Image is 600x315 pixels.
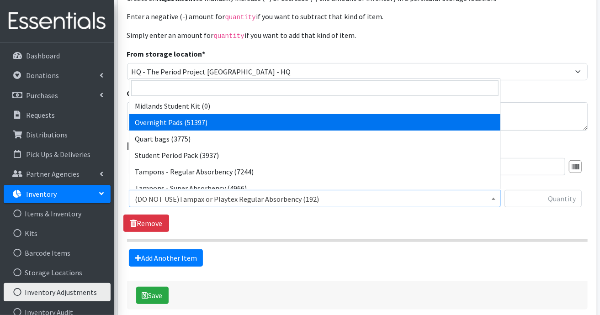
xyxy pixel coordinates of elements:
a: Partner Agencies [4,165,111,183]
input: Quantity [504,190,582,207]
code: quantity [225,14,256,21]
p: Donations [26,71,59,80]
p: Enter a negative (-) amount for if you want to subtract that kind of item. [127,11,588,22]
a: Items & Inventory [4,205,111,223]
a: Distributions [4,126,111,144]
li: Tampons - Regular Absorbency (7244) [129,163,500,180]
abbr: required [202,49,206,58]
p: Requests [26,110,55,120]
a: Donations [4,66,111,84]
a: Purchases [4,86,111,105]
a: Barcode Items [4,244,111,262]
a: Pick Ups & Deliveries [4,145,111,163]
a: Inventory [4,185,111,203]
legend: Items in this adjustment [127,138,588,154]
p: Simply enter an amount for if you want to add that kind of item. [127,30,588,41]
p: Inventory [26,189,57,199]
li: Tampons - Super Absorbency (4966) [129,180,500,196]
p: Distributions [26,130,68,139]
a: Requests [4,106,111,124]
li: Midlands Student Kit (0) [129,98,500,114]
p: Purchases [26,91,58,100]
span: (DO NOT USE)Tampax or Playtex Regular Absorbency (192) [129,190,501,207]
p: Pick Ups & Deliveries [26,150,90,159]
button: Save [136,287,169,304]
li: Student Period Pack (3937) [129,147,500,163]
img: HumanEssentials [4,6,111,37]
span: (DO NOT USE)Tampax or Playtex Regular Absorbency (192) [135,193,495,205]
a: Storage Locations [4,263,111,282]
li: Overnight Pads (51397) [129,114,500,131]
a: Dashboard [4,47,111,65]
code: quantity [214,32,244,40]
a: Inventory Adjustments [4,283,111,301]
p: Dashboard [26,51,60,60]
p: Partner Agencies [26,169,80,178]
a: Kits [4,224,111,242]
a: Remove [123,215,169,232]
label: Comment [127,88,160,99]
li: Quart bags (3775) [129,131,500,147]
a: Add Another Item [129,249,203,267]
label: From storage location [127,48,206,59]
